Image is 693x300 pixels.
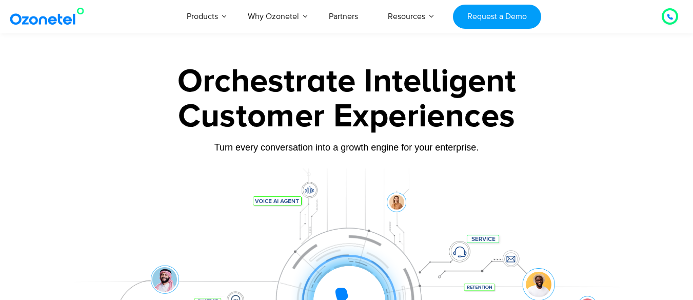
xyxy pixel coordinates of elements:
[26,92,667,141] div: Customer Experiences
[453,5,541,29] a: Request a Demo
[26,142,667,153] div: Turn every conversation into a growth engine for your enterprise.
[26,65,667,98] div: Orchestrate Intelligent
